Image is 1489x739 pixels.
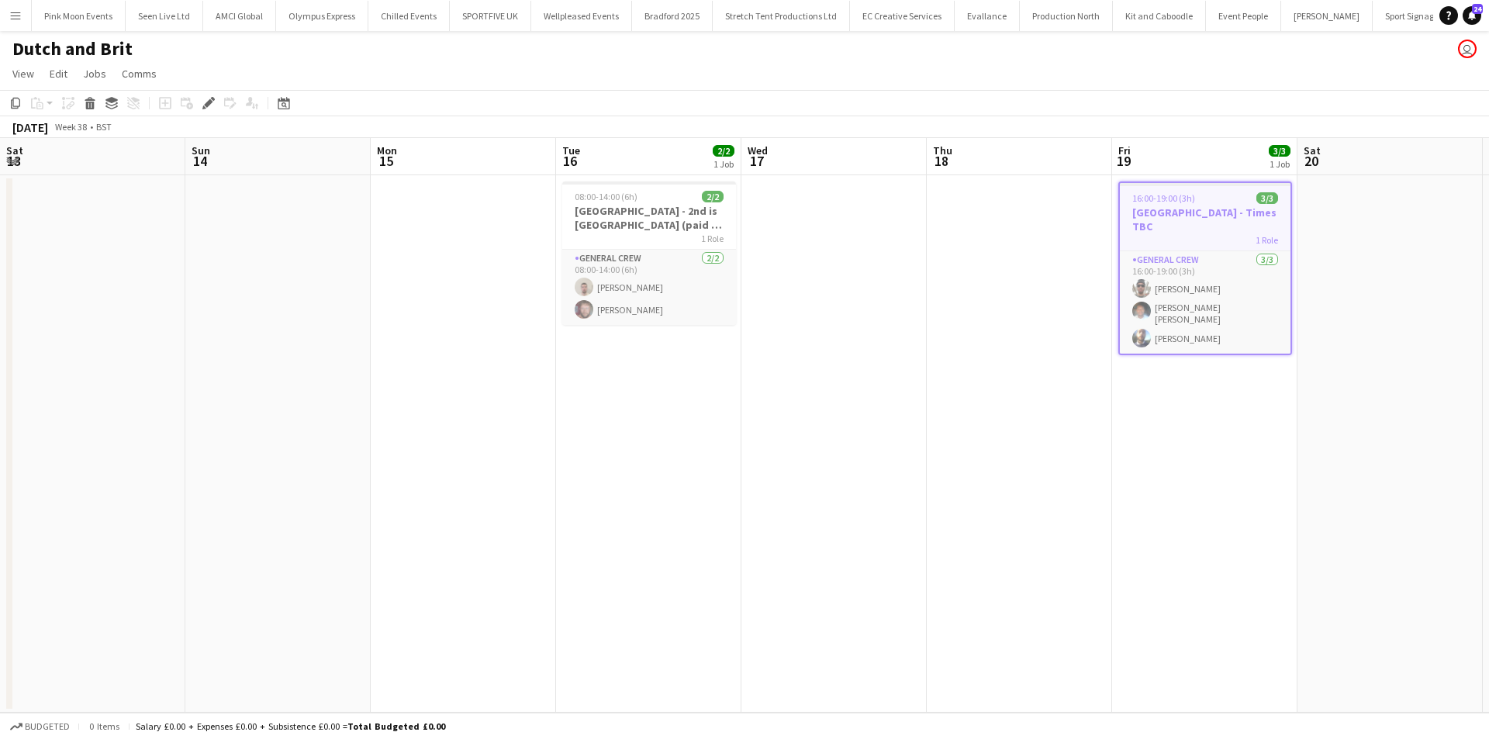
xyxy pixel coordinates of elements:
span: View [12,67,34,81]
span: 14 [189,152,210,170]
div: Salary £0.00 + Expenses £0.00 + Subsistence £0.00 = [136,720,445,732]
button: Olympus Express [276,1,368,31]
button: Chilled Events [368,1,450,31]
a: Comms [116,64,163,84]
span: 16:00-19:00 (3h) [1132,192,1195,204]
span: Budgeted [25,721,70,732]
span: 16 [560,152,580,170]
span: 24 [1472,4,1483,14]
span: 3/3 [1269,145,1290,157]
span: 13 [4,152,23,170]
span: 3/3 [1256,192,1278,204]
button: Pink Moon Events [32,1,126,31]
button: SPORTFIVE UK [450,1,531,31]
button: Wellpleased Events [531,1,632,31]
button: [PERSON_NAME] [1281,1,1373,31]
div: BST [96,121,112,133]
span: Total Budgeted £0.00 [347,720,445,732]
span: 08:00-14:00 (6h) [575,191,637,202]
a: View [6,64,40,84]
h3: [GEOGRAPHIC_DATA] - 2nd is [GEOGRAPHIC_DATA] (paid by [PERSON_NAME]) [562,204,736,232]
div: 1 Job [713,158,734,170]
span: Wed [748,143,768,157]
span: 20 [1301,152,1321,170]
app-card-role: General Crew3/316:00-19:00 (3h)[PERSON_NAME][PERSON_NAME] [PERSON_NAME][PERSON_NAME] [1120,251,1290,354]
button: Evallance [955,1,1020,31]
span: Jobs [83,67,106,81]
span: 2/2 [702,191,724,202]
app-user-avatar: Dominic Riley [1458,40,1477,58]
span: 1 Role [701,233,724,244]
button: Seen Live Ltd [126,1,203,31]
div: 1 Job [1270,158,1290,170]
h3: [GEOGRAPHIC_DATA] - Times TBC [1120,205,1290,233]
app-job-card: 08:00-14:00 (6h)2/2[GEOGRAPHIC_DATA] - 2nd is [GEOGRAPHIC_DATA] (paid by [PERSON_NAME])1 RoleGene... [562,181,736,325]
div: [DATE] [12,119,48,135]
span: 0 items [85,720,123,732]
span: Week 38 [51,121,90,133]
span: Sat [6,143,23,157]
span: 18 [931,152,952,170]
button: AMCI Global [203,1,276,31]
a: Edit [43,64,74,84]
button: Sport Signage [1373,1,1452,31]
button: Budgeted [8,718,72,735]
button: Event People [1206,1,1281,31]
span: Sun [192,143,210,157]
span: Edit [50,67,67,81]
a: 24 [1463,6,1481,25]
span: Comms [122,67,157,81]
span: 19 [1116,152,1131,170]
button: Kit and Caboodle [1113,1,1206,31]
app-card-role: General Crew2/208:00-14:00 (6h)[PERSON_NAME][PERSON_NAME] [562,250,736,325]
button: Bradford 2025 [632,1,713,31]
app-job-card: 16:00-19:00 (3h)3/3[GEOGRAPHIC_DATA] - Times TBC1 RoleGeneral Crew3/316:00-19:00 (3h)[PERSON_NAME... [1118,181,1292,355]
span: 17 [745,152,768,170]
span: 15 [375,152,397,170]
span: Tue [562,143,580,157]
h1: Dutch and Brit [12,37,133,60]
span: 2/2 [713,145,734,157]
button: EC Creative Services [850,1,955,31]
span: 1 Role [1256,234,1278,246]
button: Production North [1020,1,1113,31]
span: Fri [1118,143,1131,157]
span: Thu [933,143,952,157]
span: Sat [1304,143,1321,157]
button: Stretch Tent Productions Ltd [713,1,850,31]
a: Jobs [77,64,112,84]
span: Mon [377,143,397,157]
